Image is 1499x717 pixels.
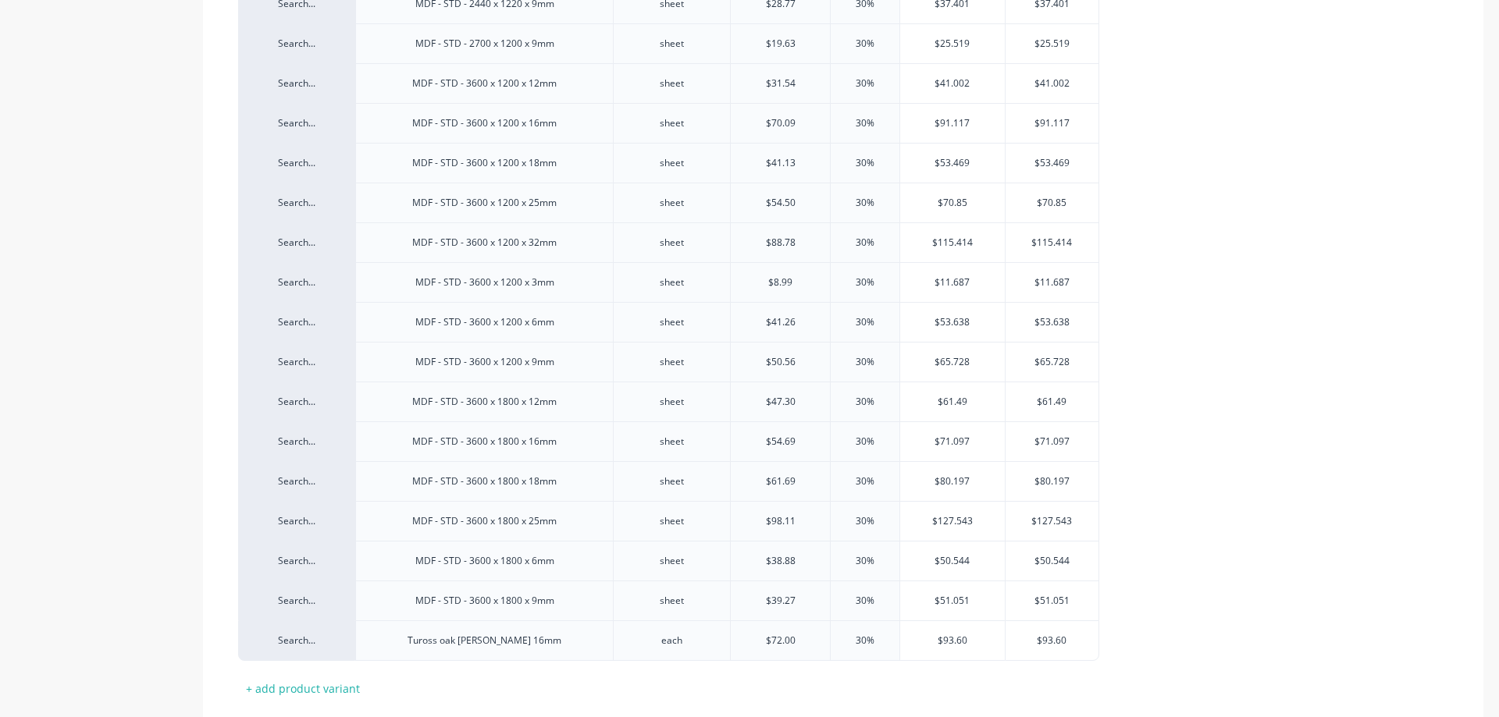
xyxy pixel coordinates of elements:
[1006,24,1099,63] div: $25.519
[254,554,340,568] div: Search...
[238,620,1099,661] div: Search...Tuross oak [PERSON_NAME] 16mmeach$72.0030%$93.60$93.60
[1006,502,1099,541] div: $127.543
[1006,462,1099,501] div: $80.197
[900,422,1005,461] div: $71.097
[238,421,1099,461] div: Search...MDF - STD - 3600 x 1800 x 16mmsheet$54.6930%$71.097$71.097
[254,315,340,329] div: Search...
[826,581,904,620] div: 30%
[238,302,1099,342] div: Search...MDF - STD - 3600 x 1200 x 6mmsheet$41.2630%$53.638$53.638
[1006,343,1099,382] div: $65.728
[826,263,904,302] div: 30%
[254,76,340,91] div: Search...
[826,303,904,342] div: 30%
[826,502,904,541] div: 30%
[731,462,830,501] div: $61.69
[731,24,830,63] div: $19.63
[900,104,1005,143] div: $91.117
[403,272,567,293] div: MDF - STD - 3600 x 1200 x 3mm
[900,183,1005,222] div: $70.85
[400,232,569,253] div: MDF - STD - 3600 x 1200 x 32mm
[633,34,711,54] div: sheet
[1006,64,1099,103] div: $41.002
[731,581,830,620] div: $39.27
[731,303,830,342] div: $41.26
[900,541,1005,580] div: $50.544
[826,343,904,382] div: 30%
[400,153,569,173] div: MDF - STD - 3600 x 1200 x 18mm
[900,64,1005,103] div: $41.002
[900,343,1005,382] div: $65.728
[400,113,569,133] div: MDF - STD - 3600 x 1200 x 16mm
[400,511,569,531] div: MDF - STD - 3600 x 1800 x 25mm
[254,275,340,289] div: Search...
[395,630,574,651] div: Tuross oak [PERSON_NAME] 16mm
[1006,303,1099,342] div: $53.638
[731,223,830,262] div: $88.78
[1006,422,1099,461] div: $71.097
[254,395,340,409] div: Search...
[826,144,904,183] div: 30%
[633,431,711,452] div: sheet
[731,502,830,541] div: $98.11
[900,144,1005,183] div: $53.469
[254,435,340,449] div: Search...
[400,471,569,492] div: MDF - STD - 3600 x 1800 x 18mm
[633,272,711,293] div: sheet
[900,462,1005,501] div: $80.197
[633,193,711,213] div: sheet
[633,352,711,372] div: sheet
[254,196,340,210] div: Search...
[403,352,567,372] div: MDF - STD - 3600 x 1200 x 9mm
[900,581,1005,620] div: $51.051
[238,461,1099,501] div: Search...MDF - STD - 3600 x 1800 x 18mmsheet$61.6930%$80.197$80.197
[900,303,1005,342] div: $53.638
[900,502,1005,541] div: $127.543
[731,422,830,461] div: $54.69
[731,64,830,103] div: $31.54
[1006,144,1099,183] div: $53.469
[826,422,904,461] div: 30%
[633,471,711,492] div: sheet
[1006,581,1099,620] div: $51.051
[238,103,1099,143] div: Search...MDF - STD - 3600 x 1200 x 16mmsheet$70.0930%$91.117$91.117
[403,591,567,611] div: MDF - STD - 3600 x 1800 x 9mm
[403,34,567,54] div: MDF - STD - 2700 x 1200 x 9mm
[731,541,830,580] div: $38.88
[1006,223,1099,262] div: $115.414
[400,431,569,452] div: MDF - STD - 3600 x 1800 x 16mm
[826,541,904,580] div: 30%
[1006,104,1099,143] div: $91.117
[238,342,1099,382] div: Search...MDF - STD - 3600 x 1200 x 9mmsheet$50.5630%$65.728$65.728
[238,222,1099,262] div: Search...MDF - STD - 3600 x 1200 x 32mmsheet$88.7830%$115.414$115.414
[254,37,340,51] div: Search...
[1006,183,1099,222] div: $70.85
[1006,263,1099,302] div: $11.687
[900,263,1005,302] div: $11.687
[238,262,1099,302] div: Search...MDF - STD - 3600 x 1200 x 3mmsheet$8.9930%$11.687$11.687
[633,591,711,611] div: sheet
[900,621,1005,660] div: $93.60
[238,382,1099,421] div: Search...MDF - STD - 3600 x 1800 x 12mmsheet$47.3030%$61.49$61.49
[254,634,340,648] div: Search...
[238,63,1099,103] div: Search...MDF - STD - 3600 x 1200 x 12mmsheet$31.5430%$41.002$41.002
[400,193,569,213] div: MDF - STD - 3600 x 1200 x 25mm
[254,156,340,170] div: Search...
[1006,621,1099,660] div: $93.60
[731,263,830,302] div: $8.99
[900,382,1005,421] div: $61.49
[826,621,904,660] div: 30%
[826,104,904,143] div: 30%
[633,551,711,571] div: sheet
[238,183,1099,222] div: Search...MDF - STD - 3600 x 1200 x 25mmsheet$54.5030%$70.85$70.85
[403,312,567,332] div: MDF - STD - 3600 x 1200 x 6mm
[1006,382,1099,421] div: $61.49
[826,183,904,222] div: 30%
[633,232,711,253] div: sheet
[731,104,830,143] div: $70.09
[826,382,904,421] div: 30%
[731,621,830,660] div: $72.00
[731,382,830,421] div: $47.30
[633,153,711,173] div: sheet
[254,514,340,528] div: Search...
[238,676,368,701] div: + add product variant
